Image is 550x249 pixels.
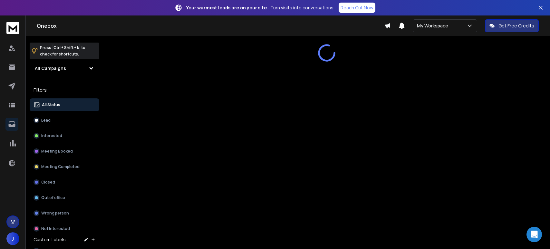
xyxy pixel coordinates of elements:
[41,226,70,231] p: Not Interested
[42,102,60,107] p: All Status
[186,5,333,11] p: – Turn visits into conversations
[6,22,19,34] img: logo
[485,19,539,32] button: Get Free Credits
[35,65,66,72] h1: All Campaigns
[417,23,451,29] p: My Workspace
[6,232,19,245] button: J
[30,207,99,220] button: Wrong person
[41,133,62,138] p: Interested
[30,191,99,204] button: Out of office
[41,180,55,185] p: Closed
[30,129,99,142] button: Interested
[30,114,99,127] button: Lead
[30,98,99,111] button: All Status
[41,149,73,154] p: Meeting Booked
[30,176,99,189] button: Closed
[53,44,80,51] span: Ctrl + Shift + k
[41,195,65,200] p: Out of office
[30,62,99,75] button: All Campaigns
[186,5,267,11] strong: Your warmest leads are on your site
[40,45,85,57] p: Press to check for shortcuts.
[41,211,69,216] p: Wrong person
[30,160,99,173] button: Meeting Completed
[34,236,66,243] h3: Custom Labels
[526,227,542,242] div: Open Intercom Messenger
[30,145,99,158] button: Meeting Booked
[339,3,375,13] a: Reach Out Now
[41,118,51,123] p: Lead
[341,5,373,11] p: Reach Out Now
[30,222,99,235] button: Not Interested
[498,23,534,29] p: Get Free Credits
[37,22,384,30] h1: Onebox
[30,85,99,95] h3: Filters
[41,164,80,169] p: Meeting Completed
